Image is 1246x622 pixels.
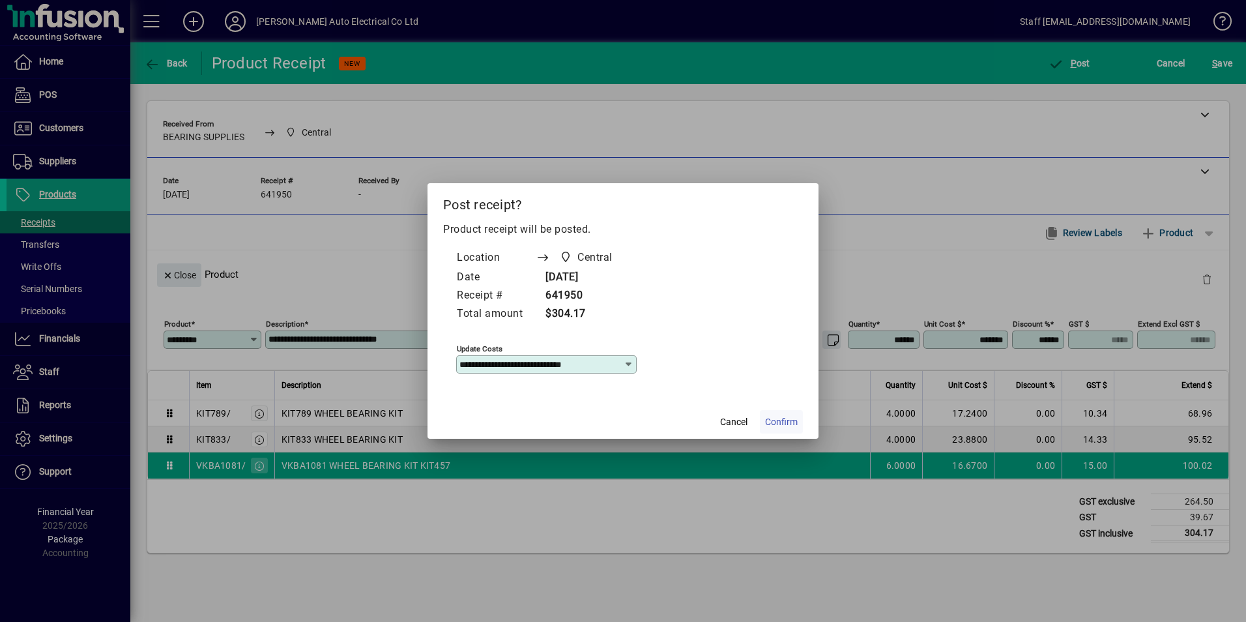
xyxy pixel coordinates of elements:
td: $304.17 [536,305,637,323]
td: Total amount [456,305,536,323]
p: Product receipt will be posted. [443,222,803,237]
h2: Post receipt? [427,183,819,221]
td: Date [456,269,536,287]
span: Confirm [765,415,798,429]
td: Location [456,248,536,269]
span: Central [556,248,618,267]
span: Central [577,250,613,265]
td: [DATE] [536,269,637,287]
mat-label: Update costs [457,344,502,353]
span: Cancel [720,415,747,429]
button: Confirm [760,410,803,434]
button: Cancel [713,410,755,434]
td: 641950 [536,287,637,305]
td: Receipt # [456,287,536,305]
